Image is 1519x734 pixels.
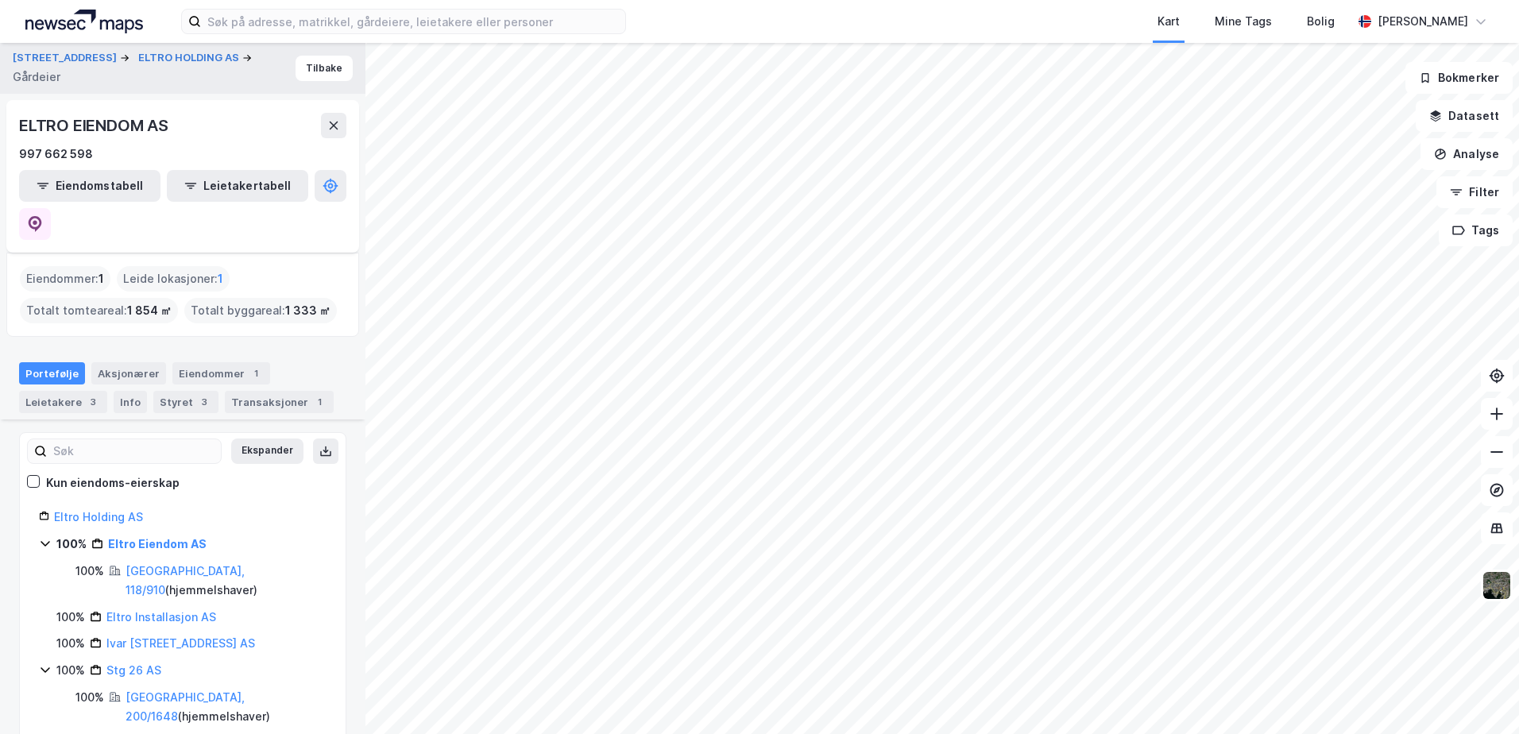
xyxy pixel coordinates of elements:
button: Filter [1436,176,1513,208]
div: 3 [85,394,101,410]
img: 9k= [1482,570,1512,601]
span: 1 [99,269,104,288]
button: Analyse [1420,138,1513,170]
iframe: Chat Widget [1440,658,1519,734]
div: Kun eiendoms-eierskap [46,473,180,493]
div: ELTRO EIENDOM AS [19,113,172,138]
div: 3 [196,394,212,410]
img: logo.a4113a55bc3d86da70a041830d287a7e.svg [25,10,143,33]
div: Leietakere [19,391,107,413]
div: 100% [75,562,104,581]
div: Gårdeier [13,68,60,87]
a: [GEOGRAPHIC_DATA], 200/1648 [126,690,245,723]
div: Mine Tags [1215,12,1272,31]
div: Bolig [1307,12,1335,31]
button: Tags [1439,214,1513,246]
div: 100% [56,634,85,653]
div: 997 662 598 [19,145,93,164]
a: Eltro Eiendom AS [108,537,207,550]
div: Portefølje [19,362,85,384]
button: Datasett [1416,100,1513,132]
div: Eiendommer : [20,266,110,292]
button: Ekspander [231,438,303,464]
div: 1 [248,365,264,381]
button: Tilbake [296,56,353,81]
input: Søk på adresse, matrikkel, gårdeiere, leietakere eller personer [201,10,625,33]
input: Søk [47,439,221,463]
span: 1 [218,269,223,288]
div: Kontrollprogram for chat [1440,658,1519,734]
div: 100% [75,688,104,707]
div: Transaksjoner [225,391,334,413]
a: Ivar [STREET_ADDRESS] AS [106,636,255,650]
span: 1 854 ㎡ [127,301,172,320]
button: Eiendomstabell [19,170,160,202]
div: Eiendommer [172,362,270,384]
button: [STREET_ADDRESS] [13,50,120,66]
button: Bokmerker [1405,62,1513,94]
div: ( hjemmelshaver ) [126,688,327,726]
div: Styret [153,391,218,413]
div: 100% [56,661,85,680]
div: Totalt tomteareal : [20,298,178,323]
button: Leietakertabell [167,170,308,202]
div: [PERSON_NAME] [1378,12,1468,31]
div: Info [114,391,147,413]
span: 1 333 ㎡ [285,301,330,320]
div: Totalt byggareal : [184,298,337,323]
a: [GEOGRAPHIC_DATA], 118/910 [126,564,245,597]
div: Leide lokasjoner : [117,266,230,292]
button: ELTRO HOLDING AS [138,50,242,66]
div: Kart [1158,12,1180,31]
a: Eltro Holding AS [54,510,143,523]
div: 100% [56,608,85,627]
a: Eltro Installasjon AS [106,610,216,624]
div: Aksjonærer [91,362,166,384]
div: 100% [56,535,87,554]
a: Stg 26 AS [106,663,161,677]
div: 1 [311,394,327,410]
div: ( hjemmelshaver ) [126,562,327,600]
